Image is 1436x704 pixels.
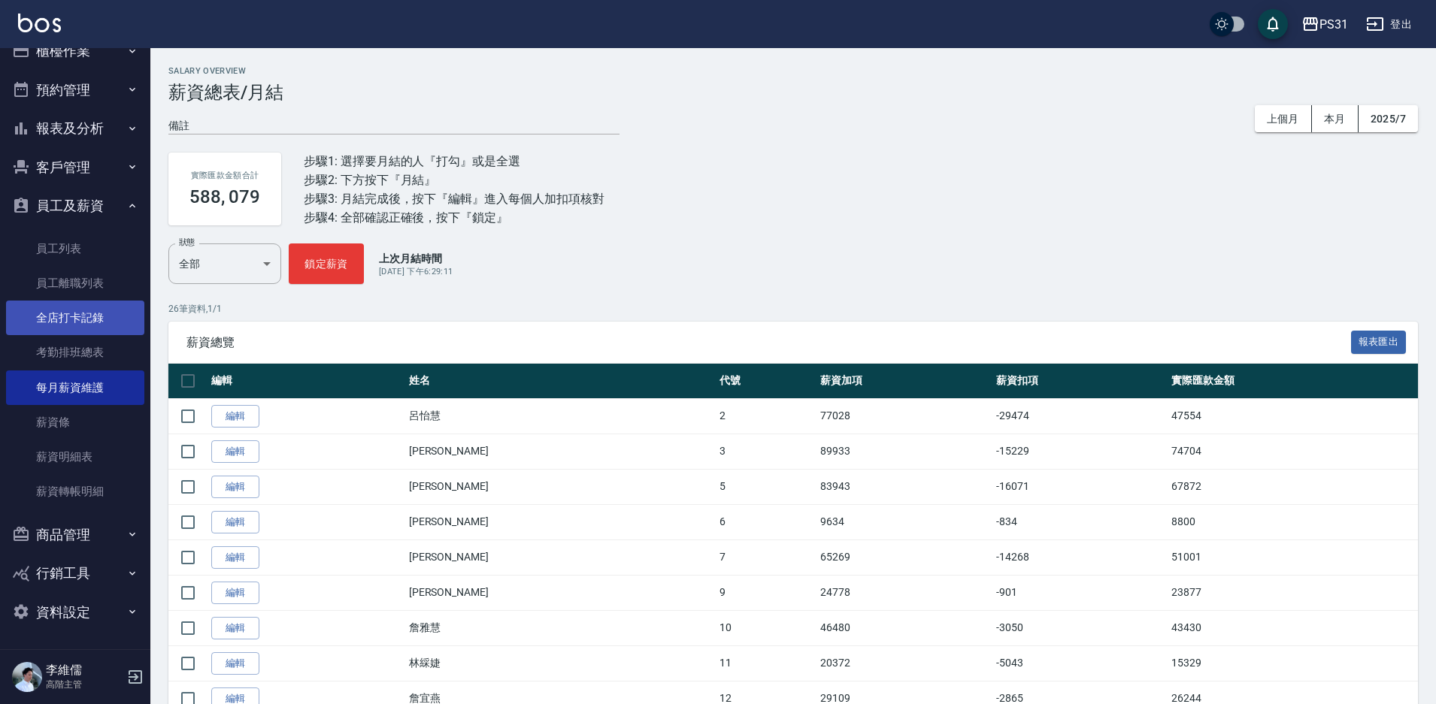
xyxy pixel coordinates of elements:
div: 步驟4: 全部確認正確後，按下『鎖定』 [304,208,604,227]
h2: Salary Overview [168,66,1418,76]
td: -16071 [992,469,1168,504]
div: PS31 [1319,15,1348,34]
td: 2 [716,398,817,434]
a: 員工列表 [6,231,144,266]
td: 83943 [816,469,992,504]
td: -15229 [992,434,1168,469]
a: 每月薪資維護 [6,370,144,405]
img: Person [12,662,42,692]
td: [PERSON_NAME] [405,575,716,610]
td: 65269 [816,539,992,575]
td: -29474 [992,398,1168,434]
span: 薪資總覽 [186,335,1351,350]
a: 考勤排班總表 [6,335,144,370]
button: 鎖定薪資 [289,243,364,284]
td: 5 [716,469,817,504]
button: 客戶管理 [6,148,144,187]
td: 呂怡慧 [405,398,716,434]
td: 24778 [816,575,992,610]
button: 櫃檯作業 [6,32,144,71]
td: 6 [716,504,817,539]
a: 全店打卡記錄 [6,301,144,335]
td: 8800 [1168,504,1418,539]
td: [PERSON_NAME] [405,469,716,504]
td: -3050 [992,610,1168,645]
th: 實際匯款金額 [1168,364,1418,399]
th: 薪資加項 [816,364,992,399]
button: 本月 [1312,105,1359,133]
button: 報表及分析 [6,109,144,148]
td: -834 [992,504,1168,539]
span: [DATE] 下午6:29:11 [379,267,453,276]
a: 薪資轉帳明細 [6,474,144,509]
button: 報表匯出 [1351,331,1407,354]
a: 報表匯出 [1351,334,1407,349]
td: 43430 [1168,610,1418,645]
a: 編輯 [211,440,259,464]
td: -14268 [992,539,1168,575]
p: 26 筆資料, 1 / 1 [168,302,1418,316]
th: 姓名 [405,364,716,399]
a: 編輯 [211,617,259,640]
td: 47554 [1168,398,1418,434]
td: [PERSON_NAME] [405,434,716,469]
label: 狀態 [179,237,195,248]
td: 7 [716,539,817,575]
td: 詹雅慧 [405,610,716,645]
button: PS31 [1295,9,1354,40]
td: 20372 [816,645,992,681]
a: 編輯 [211,405,259,428]
button: 預約管理 [6,71,144,110]
button: 資料設定 [6,593,144,632]
td: -901 [992,575,1168,610]
td: 51001 [1168,539,1418,575]
a: 薪資條 [6,405,144,440]
button: 上個月 [1255,105,1312,133]
div: 全部 [168,243,281,284]
a: 編輯 [211,582,259,605]
a: 員工離職列表 [6,266,144,301]
button: save [1258,9,1288,39]
button: 商品管理 [6,515,144,554]
h5: 李維儒 [46,663,123,678]
a: 編輯 [211,652,259,675]
button: 行銷工具 [6,554,144,593]
div: 步驟3: 月結完成後，按下『編輯』進入每個人加扣項核對 [304,189,604,208]
div: 步驟2: 下方按下『月結』 [304,171,604,189]
th: 代號 [716,364,817,399]
p: 高階主管 [46,678,123,691]
img: Logo [18,14,61,32]
td: -5043 [992,645,1168,681]
td: [PERSON_NAME] [405,504,716,539]
p: 上次月結時間 [379,251,453,266]
td: 23877 [1168,575,1418,610]
th: 編輯 [208,364,405,399]
a: 編輯 [211,511,259,534]
a: 編輯 [211,546,259,570]
td: 74704 [1168,434,1418,469]
td: 11 [716,645,817,681]
h2: 實際匯款金額合計 [186,171,263,180]
th: 薪資扣項 [992,364,1168,399]
td: [PERSON_NAME] [405,539,716,575]
button: 登出 [1360,11,1418,38]
td: 15329 [1168,645,1418,681]
a: 薪資明細表 [6,440,144,474]
td: 3 [716,434,817,469]
td: 9634 [816,504,992,539]
td: 89933 [816,434,992,469]
div: 步驟1: 選擇要月結的人『打勾』或是全選 [304,152,604,171]
td: 9 [716,575,817,610]
td: 67872 [1168,469,1418,504]
h3: 588, 079 [189,186,261,207]
td: 林綵婕 [405,645,716,681]
h3: 薪資總表/月結 [168,82,1418,103]
button: 員工及薪資 [6,186,144,225]
td: 46480 [816,610,992,645]
button: 2025/7 [1359,105,1418,133]
a: 編輯 [211,476,259,499]
td: 10 [716,610,817,645]
td: 77028 [816,398,992,434]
